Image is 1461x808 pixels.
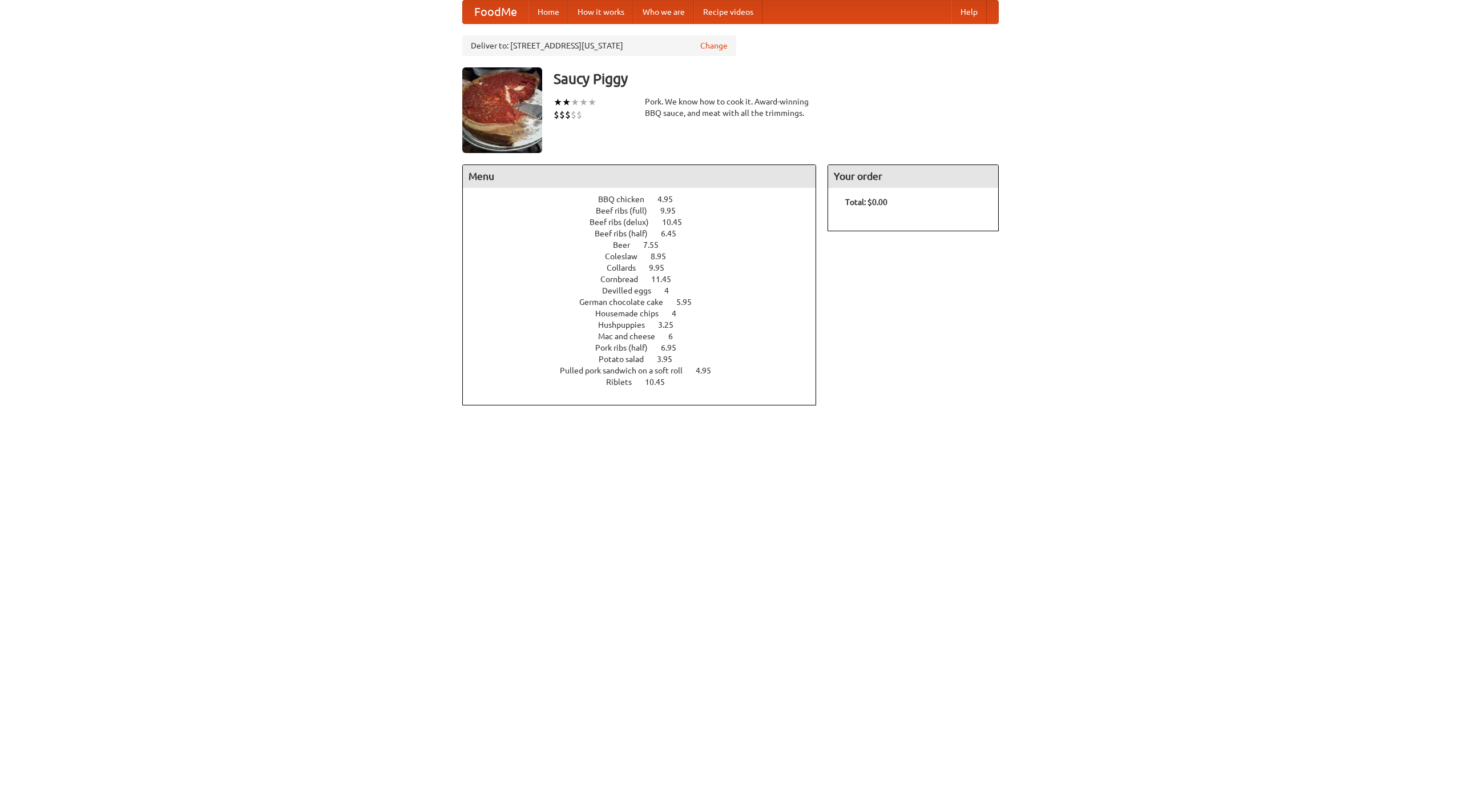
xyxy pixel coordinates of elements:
a: Riblets 10.45 [606,377,686,387]
span: 6.45 [661,229,688,238]
a: Coleslaw 8.95 [605,252,687,261]
span: 9.95 [649,263,676,272]
img: angular.jpg [462,67,542,153]
a: Beef ribs (half) 6.45 [595,229,697,238]
li: $ [559,108,565,121]
li: ★ [588,96,596,108]
span: Collards [607,263,647,272]
li: ★ [571,96,579,108]
span: 7.55 [643,240,670,250]
h4: Your order [828,165,998,188]
b: Total: $0.00 [845,198,887,207]
span: Hushpuppies [598,320,656,329]
a: Recipe videos [694,1,762,23]
div: Deliver to: [STREET_ADDRESS][US_STATE] [462,35,736,56]
span: Riblets [606,377,643,387]
a: Help [951,1,987,23]
span: 10.45 [662,218,693,227]
span: Pulled pork sandwich on a soft roll [560,366,694,375]
a: Change [700,40,728,51]
a: Devilled eggs 4 [602,286,690,295]
a: Home [528,1,568,23]
span: 4.95 [657,195,684,204]
h4: Menu [463,165,816,188]
span: Mac and cheese [598,332,667,341]
a: Beer 7.55 [613,240,680,250]
a: Pulled pork sandwich on a soft roll 4.95 [560,366,732,375]
span: BBQ chicken [598,195,656,204]
span: 9.95 [660,206,687,215]
span: 10.45 [645,377,676,387]
a: BBQ chicken 4.95 [598,195,694,204]
a: How it works [568,1,633,23]
span: German chocolate cake [579,298,675,307]
span: Beef ribs (half) [595,229,659,238]
span: Beef ribs (delux) [590,218,660,227]
a: Cornbread 11.45 [600,275,692,284]
a: Beef ribs (full) 9.95 [596,206,697,215]
span: 11.45 [651,275,683,284]
span: 6 [668,332,684,341]
span: Potato salad [599,355,655,364]
a: Potato salad 3.95 [599,355,693,364]
li: ★ [562,96,571,108]
div: Pork. We know how to cook it. Award-winning BBQ sauce, and meat with all the trimmings. [645,96,816,119]
a: German chocolate cake 5.95 [579,298,713,307]
li: $ [554,108,559,121]
a: Who we are [633,1,694,23]
a: Mac and cheese 6 [598,332,694,341]
span: 4 [672,309,688,318]
span: 4 [664,286,680,295]
span: Beer [613,240,641,250]
a: Pork ribs (half) 6.95 [595,343,697,352]
span: Beef ribs (full) [596,206,659,215]
span: Pork ribs (half) [595,343,659,352]
li: $ [565,108,571,121]
span: Cornbread [600,275,649,284]
span: 6.95 [661,343,688,352]
a: Beef ribs (delux) 10.45 [590,218,703,227]
a: Hushpuppies 3.25 [598,320,695,329]
a: FoodMe [463,1,528,23]
span: 5.95 [676,298,703,307]
span: Housemade chips [595,309,670,318]
li: ★ [579,96,588,108]
span: Coleslaw [605,252,649,261]
span: 3.95 [657,355,684,364]
a: Collards 9.95 [607,263,685,272]
a: Housemade chips 4 [595,309,697,318]
li: ★ [554,96,562,108]
li: $ [571,108,576,121]
span: 8.95 [651,252,677,261]
span: Devilled eggs [602,286,663,295]
li: $ [576,108,582,121]
h3: Saucy Piggy [554,67,999,90]
span: 3.25 [658,320,685,329]
span: 4.95 [696,366,723,375]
